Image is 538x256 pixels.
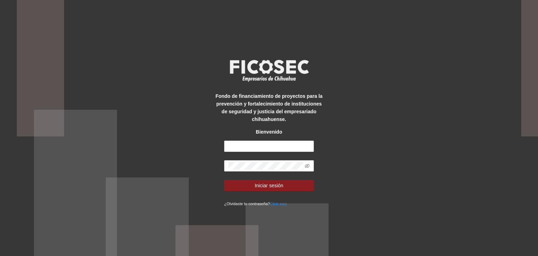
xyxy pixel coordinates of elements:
[256,129,282,135] strong: Bienvenido
[225,58,313,83] img: logo
[215,93,323,122] strong: Fondo de financiamiento de proyectos para la prevención y fortalecimiento de instituciones de seg...
[224,180,314,191] button: Iniciar sesión
[270,202,287,206] a: Click aqui
[224,202,287,206] small: ¿Olvidaste tu contraseña?
[255,182,283,189] span: Iniciar sesión
[305,163,310,168] span: eye-invisible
